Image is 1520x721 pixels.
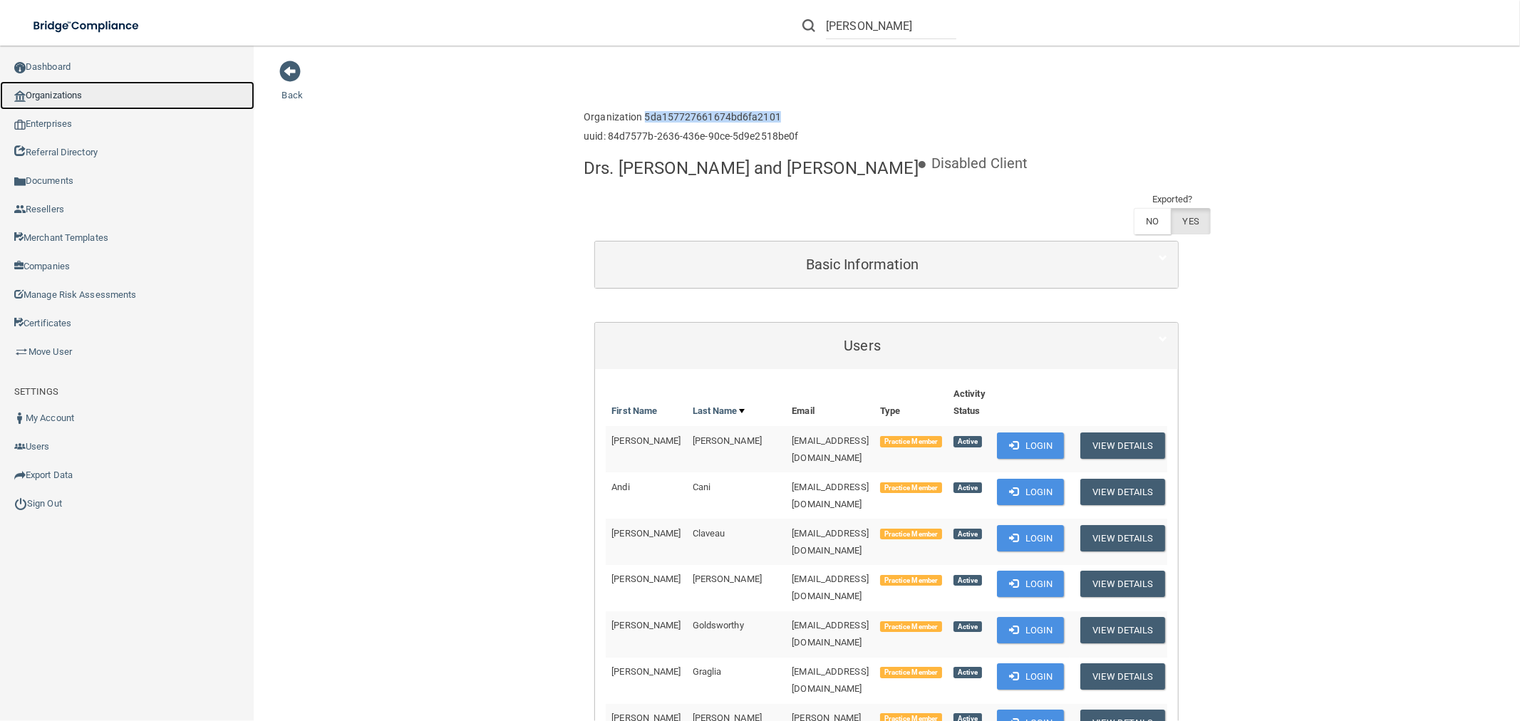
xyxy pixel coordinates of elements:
[584,131,798,142] h6: uuid: 84d7577b-2636-436e-90ce-5d9e2518be0f
[997,432,1065,459] button: Login
[792,666,869,694] span: [EMAIL_ADDRESS][DOMAIN_NAME]
[14,383,58,400] label: SETTINGS
[1134,208,1170,234] label: NO
[14,204,26,215] img: ic_reseller.de258add.png
[606,249,1167,281] a: Basic Information
[874,380,948,426] th: Type
[880,621,942,633] span: Practice Member
[611,528,681,539] span: [PERSON_NAME]
[611,574,681,584] span: [PERSON_NAME]
[880,482,942,494] span: Practice Member
[14,413,26,424] img: ic_user_dark.df1a06c3.png
[948,380,991,426] th: Activity Status
[693,528,725,539] span: Claveau
[1080,432,1164,459] button: View Details
[792,620,869,648] span: [EMAIL_ADDRESS][DOMAIN_NAME]
[953,667,982,678] span: Active
[14,120,26,130] img: enterprise.0d942306.png
[953,529,982,540] span: Active
[14,345,29,359] img: briefcase.64adab9b.png
[792,528,869,556] span: [EMAIL_ADDRESS][DOMAIN_NAME]
[611,620,681,631] span: [PERSON_NAME]
[953,621,982,633] span: Active
[1171,208,1211,234] label: YES
[606,256,1119,272] h5: Basic Information
[14,441,26,452] img: icon-users.e205127d.png
[611,403,657,420] a: First Name
[693,482,710,492] span: Cani
[792,482,869,509] span: [EMAIL_ADDRESS][DOMAIN_NAME]
[14,62,26,73] img: ic_dashboard_dark.d01f4a41.png
[14,176,26,187] img: icon-documents.8dae5593.png
[931,150,1028,177] p: Disabled Client
[1080,617,1164,643] button: View Details
[282,73,303,100] a: Back
[880,575,942,586] span: Practice Member
[693,666,722,677] span: Graglia
[880,436,942,447] span: Practice Member
[997,663,1065,690] button: Login
[786,380,874,426] th: Email
[693,435,762,446] span: [PERSON_NAME]
[14,90,26,102] img: organization-icon.f8decf85.png
[693,574,762,584] span: [PERSON_NAME]
[1080,479,1164,505] button: View Details
[606,338,1119,353] h5: Users
[1080,571,1164,597] button: View Details
[584,112,798,123] h6: Organization 5da157727661674bd6fa2101
[14,497,27,510] img: ic_power_dark.7ecde6b1.png
[1134,191,1211,208] td: Exported?
[953,575,982,586] span: Active
[611,482,629,492] span: Andi
[693,403,745,420] a: Last Name
[802,19,815,32] img: ic-search.3b580494.png
[997,571,1065,597] button: Login
[14,470,26,481] img: icon-export.b9366987.png
[693,620,744,631] span: Goldsworthy
[880,529,942,540] span: Practice Member
[606,330,1167,362] a: Users
[792,574,869,601] span: [EMAIL_ADDRESS][DOMAIN_NAME]
[997,617,1065,643] button: Login
[997,525,1065,551] button: Login
[1080,663,1164,690] button: View Details
[826,13,956,39] input: Search
[953,482,982,494] span: Active
[21,11,152,41] img: bridge_compliance_login_screen.278c3ca4.svg
[880,667,942,678] span: Practice Member
[997,479,1065,505] button: Login
[611,435,681,446] span: [PERSON_NAME]
[1080,525,1164,551] button: View Details
[953,436,982,447] span: Active
[792,435,869,463] span: [EMAIL_ADDRESS][DOMAIN_NAME]
[611,666,681,677] span: [PERSON_NAME]
[584,159,919,177] h4: Drs. [PERSON_NAME] and [PERSON_NAME]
